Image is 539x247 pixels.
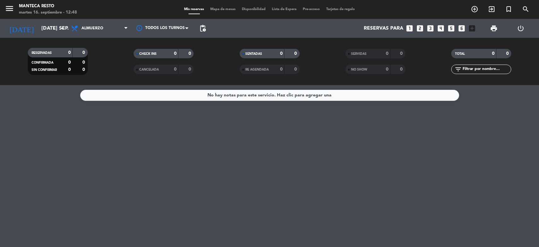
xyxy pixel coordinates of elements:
[199,25,207,32] span: pending_actions
[19,9,77,16] div: martes 16. septiembre - 12:48
[517,25,524,32] i: power_settings_new
[351,68,367,71] span: NO SHOW
[323,8,358,11] span: Tarjetas de regalo
[19,3,77,9] div: Manteca Resto
[245,68,269,71] span: RE AGENDADA
[447,24,455,32] i: looks_5
[364,26,403,32] span: Reservas para
[82,60,86,65] strong: 0
[82,50,86,55] strong: 0
[189,67,192,72] strong: 0
[294,51,298,56] strong: 0
[294,67,298,72] strong: 0
[5,4,14,15] button: menu
[139,52,157,55] span: CHECK INS
[245,52,262,55] span: SENTADAS
[416,24,424,32] i: looks_two
[32,61,53,64] span: CONFIRMADA
[5,21,38,35] i: [DATE]
[81,26,103,31] span: Almuerzo
[207,8,239,11] span: Mapa de mesas
[82,67,86,72] strong: 0
[468,24,476,32] i: add_box
[437,24,445,32] i: looks_4
[68,67,71,72] strong: 0
[174,67,177,72] strong: 0
[426,24,434,32] i: looks_3
[522,5,530,13] i: search
[5,4,14,13] i: menu
[405,24,414,32] i: looks_one
[32,51,52,55] span: RESERVADAS
[68,50,71,55] strong: 0
[488,5,495,13] i: exit_to_app
[454,66,462,73] i: filter_list
[471,5,478,13] i: add_circle_outline
[139,68,159,71] span: CANCELADA
[386,67,388,72] strong: 0
[269,8,300,11] span: Lista de Espera
[351,52,367,55] span: SERVIDAS
[507,19,534,38] div: LOG OUT
[458,24,466,32] i: looks_6
[207,92,332,99] div: No hay notas para este servicio. Haz clic para agregar una
[280,67,283,72] strong: 0
[386,51,388,56] strong: 0
[174,51,177,56] strong: 0
[462,66,511,73] input: Filtrar por nombre...
[400,67,404,72] strong: 0
[32,68,57,72] span: SIN CONFIRMAR
[490,25,498,32] span: print
[181,8,207,11] span: Mis reservas
[59,25,66,32] i: arrow_drop_down
[239,8,269,11] span: Disponibilidad
[300,8,323,11] span: Pre-acceso
[505,5,512,13] i: turned_in_not
[506,51,510,56] strong: 0
[68,60,71,65] strong: 0
[492,51,494,56] strong: 0
[280,51,283,56] strong: 0
[400,51,404,56] strong: 0
[455,52,465,55] span: TOTAL
[189,51,192,56] strong: 0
